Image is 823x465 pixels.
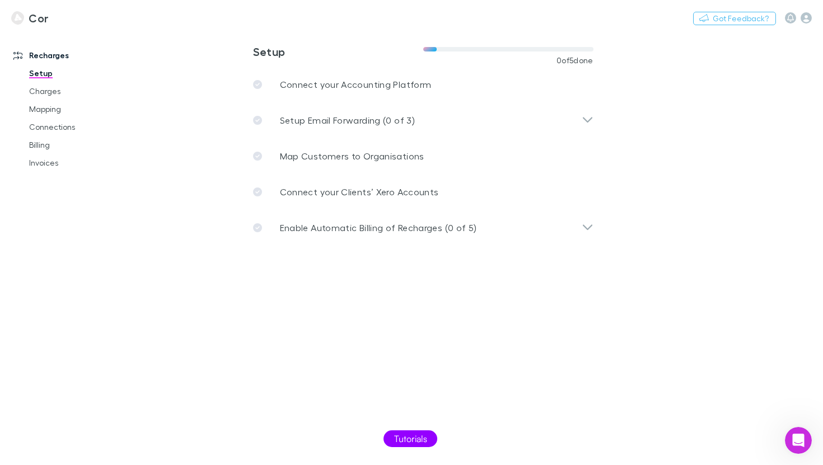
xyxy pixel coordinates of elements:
h3: Setup [253,45,423,58]
a: Connections [18,118,137,136]
a: Setup [18,64,137,82]
a: Invoices [18,154,137,172]
p: Connect your Accounting Platform [280,78,432,91]
a: Mapping [18,100,137,118]
div: Enable Automatic Billing of Recharges (0 of 5) [244,210,602,246]
iframe: Intercom live chat [785,427,812,454]
p: Setup Email Forwarding (0 of 3) [280,114,415,127]
h3: Cor [29,11,48,25]
div: Setup Email Forwarding (0 of 3) [244,102,602,138]
a: Map Customers to Organisations [244,138,602,174]
p: Map Customers to Organisations [280,149,424,163]
img: Cor's Logo [11,11,24,25]
span: 0 of 5 done [557,56,593,65]
button: Got Feedback? [693,12,776,25]
p: Enable Automatic Billing of Recharges (0 of 5) [280,221,477,234]
a: Connect your Clients’ Xero Accounts [244,174,602,210]
p: Connect your Clients’ Xero Accounts [280,185,439,199]
a: Billing [18,136,137,154]
a: Charges [18,82,137,100]
a: Connect your Accounting Platform [244,67,602,102]
a: Recharges [2,46,137,64]
a: Cor [4,4,55,31]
